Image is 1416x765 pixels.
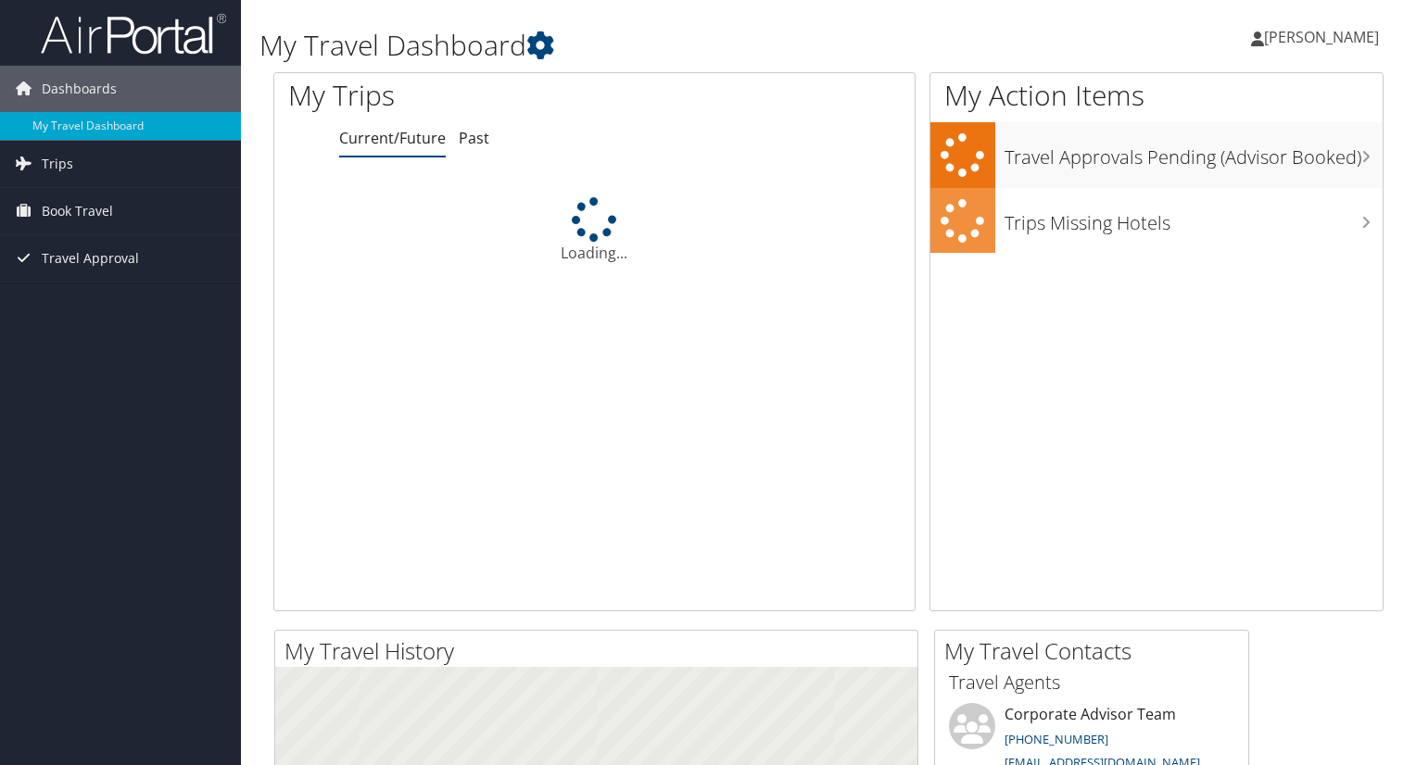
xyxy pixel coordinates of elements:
div: Loading... [274,197,915,264]
h1: My Travel Dashboard [259,26,1018,65]
img: airportal-logo.png [41,12,226,56]
a: Past [459,128,489,148]
span: Dashboards [42,66,117,112]
h3: Trips Missing Hotels [1005,201,1383,236]
a: [PERSON_NAME] [1251,9,1397,65]
h3: Travel Approvals Pending (Advisor Booked) [1005,135,1383,170]
span: Travel Approval [42,235,139,282]
h1: My Action Items [930,76,1383,115]
a: Travel Approvals Pending (Advisor Booked) [930,122,1383,188]
h1: My Trips [288,76,634,115]
a: [PHONE_NUMBER] [1005,731,1108,747]
a: Trips Missing Hotels [930,188,1383,254]
h3: Travel Agents [949,670,1234,696]
span: Trips [42,141,73,187]
h2: My Travel History [284,635,917,667]
span: [PERSON_NAME] [1264,27,1379,47]
a: Current/Future [339,128,446,148]
span: Book Travel [42,188,113,234]
h2: My Travel Contacts [944,635,1248,667]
